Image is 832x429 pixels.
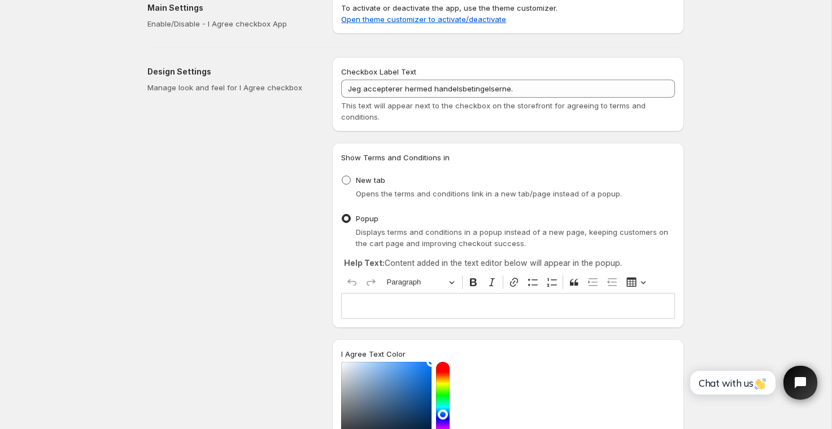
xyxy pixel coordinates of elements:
[341,272,675,293] div: Editor toolbar
[356,176,385,185] span: New tab
[147,66,314,77] h2: Design Settings
[382,274,460,291] button: Paragraph, Heading
[147,2,314,14] h2: Main Settings
[356,214,378,223] span: Popup
[341,153,450,162] span: Show Terms and Conditions in
[678,356,827,409] iframe: Tidio Chat
[387,275,446,289] span: Paragraph
[356,227,668,248] span: Displays terms and conditions in a popup instead of a new page, keeping customers on the cart pag...
[344,258,385,268] strong: Help Text:
[341,293,675,318] div: Editor editing area: main. Press ⌥0 for help.
[341,101,646,121] span: This text will appear next to the checkbox on the storefront for agreeing to terms and conditions.
[341,15,506,24] a: Open theme customizer to activate/deactivate
[147,18,314,29] p: Enable/Disable - I Agree checkbox App
[344,257,672,269] p: Content added in the text editor below will appear in the popup.
[341,2,675,25] p: To activate or deactivate the app, use the theme customizer.
[341,348,406,360] label: I Agree Text Color
[147,82,314,93] p: Manage look and feel for I Agree checkbox
[356,189,622,198] span: Opens the terms and conditions link in a new tab/page instead of a popup.
[341,67,416,76] span: Checkbox Label Text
